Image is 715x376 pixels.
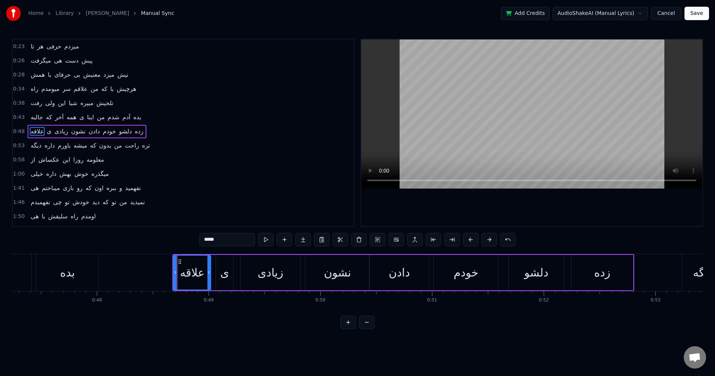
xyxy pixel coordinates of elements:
span: زده [134,127,144,136]
nav: breadcrumb [28,10,174,17]
span: شبا [68,99,78,107]
span: بازی [62,184,75,192]
span: 0:23 [13,43,25,50]
span: هی [30,212,39,221]
span: حرفی [46,42,62,51]
span: این [57,99,66,107]
span: دست [64,56,79,65]
span: راه [30,85,39,93]
span: حرفای [54,70,71,79]
span: علاقم [73,85,88,93]
span: علاقه [30,127,44,136]
span: اون [94,184,104,192]
span: تره [141,141,151,150]
span: که [89,141,97,150]
span: تو [64,198,70,206]
span: تو [111,198,117,206]
div: دیگه [693,264,713,281]
span: سر [62,85,71,93]
span: اومدم [80,212,96,221]
span: با [47,70,52,79]
span: از [30,155,36,164]
span: بهش [59,170,72,178]
span: تلخیش [96,99,114,107]
span: که [101,85,108,93]
span: بدون [98,141,112,150]
div: نشون [324,264,351,281]
div: دادن [389,264,410,281]
span: خوش [74,170,89,178]
span: ی [46,127,53,136]
span: میگذره [90,170,109,178]
span: بده [133,113,142,121]
span: رو [76,184,83,192]
span: نیش [117,70,129,79]
button: Cancel [651,7,681,20]
span: معلومه [86,155,105,164]
span: هی [53,56,63,65]
span: میشه [73,141,88,150]
span: 0:34 [13,85,25,93]
span: جالبه [30,113,44,121]
span: من [114,141,123,150]
span: روزا [73,155,85,164]
span: معنیش [82,70,101,79]
span: من [90,85,99,93]
span: خیلی [30,170,44,178]
span: 1:50 [13,213,25,220]
div: 0:53 [651,297,661,303]
span: نمیدید [129,198,146,206]
div: خودم [454,264,478,281]
span: همش [30,70,45,79]
div: بده [60,264,75,281]
div: 0:48 [92,297,102,303]
span: با [41,212,46,221]
a: Home [28,10,44,17]
span: آدم [122,113,131,121]
span: 0:48 [13,128,25,135]
span: سلیقش [48,212,69,221]
span: که [102,198,109,206]
span: راه [70,212,79,221]
div: زده [594,264,610,281]
span: خودش [72,198,90,206]
span: راحت [124,141,140,150]
span: 1:00 [13,170,25,178]
span: پیش [81,56,93,65]
span: دلشو [118,127,133,136]
div: زیادی [258,264,283,281]
span: باورم [57,141,71,150]
span: و [118,184,123,192]
span: با [109,85,114,93]
span: همه [66,113,77,121]
div: Open chat [684,346,706,369]
span: 0:28 [13,71,25,79]
div: 0:50 [315,297,325,303]
span: شدم [107,113,120,121]
span: اینا [86,113,95,121]
span: 0:58 [13,156,25,164]
div: ی [220,264,229,281]
span: میومدم [41,85,60,93]
span: 0:38 [13,99,25,107]
span: من [118,198,128,206]
span: 0:43 [13,114,25,121]
span: هرچیش [116,85,137,93]
span: ی [79,113,85,121]
span: 1:46 [13,199,25,206]
span: ببره [106,184,117,192]
span: ولی [45,99,56,107]
div: 0:51 [427,297,437,303]
span: دید [92,198,101,206]
span: هر [36,42,44,51]
span: میگرفت [30,56,51,65]
span: تا [30,42,35,51]
span: میزد [103,70,115,79]
div: 0:49 [204,297,214,303]
span: میباختم [41,184,60,192]
span: 1:41 [13,184,25,192]
a: Library [55,10,74,17]
span: میپره [80,99,94,107]
button: Add Credits [501,7,550,20]
span: هی [30,184,39,192]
